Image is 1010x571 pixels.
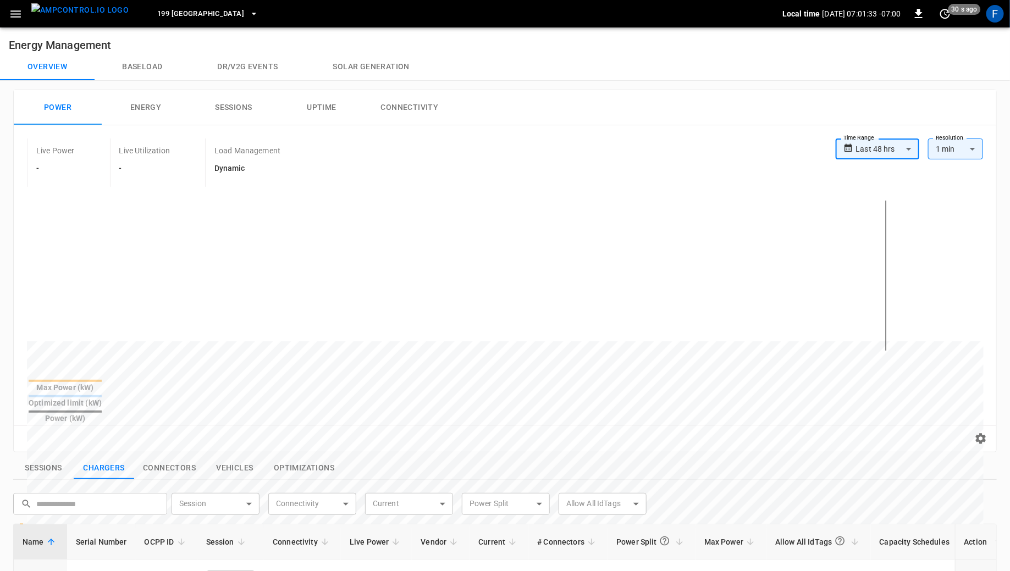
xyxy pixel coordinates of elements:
button: Power [14,90,102,125]
div: 1 min [928,138,983,159]
button: Dr/V2G events [190,54,305,80]
button: show latest connectors [134,457,205,480]
th: Capacity Schedules [871,524,959,559]
th: Action [955,524,996,559]
button: Energy [102,90,190,125]
p: Live Utilization [119,145,170,156]
span: Power Split [616,531,687,552]
button: Uptime [278,90,366,125]
button: show latest sessions [13,457,74,480]
span: Name [23,535,58,548]
span: Vendor [421,535,461,548]
button: Connectivity [366,90,454,125]
button: Sessions [190,90,278,125]
button: Solar generation [306,54,437,80]
button: show latest charge points [74,457,134,480]
img: ampcontrol.io logo [31,3,129,17]
span: 30 s ago [948,4,981,15]
div: Last 48 hrs [856,138,919,159]
p: Local time [782,8,820,19]
button: show latest vehicles [205,457,265,480]
span: 199 [GEOGRAPHIC_DATA] [157,8,244,20]
span: Max Power [704,535,758,548]
button: 199 [GEOGRAPHIC_DATA] [153,3,263,25]
span: Session [206,535,249,548]
th: Serial Number [67,524,136,559]
span: Current [478,535,520,548]
button: show latest optimizations [265,457,343,480]
span: Connectivity [273,535,332,548]
span: Live Power [350,535,404,548]
span: # Connectors [537,535,599,548]
label: Resolution [936,134,963,142]
h6: Dynamic [214,163,280,175]
button: Baseload [95,54,190,80]
h6: - [119,163,170,175]
p: [DATE] 07:01:33 -07:00 [823,8,901,19]
label: Time Range [843,134,874,142]
span: Allow All IdTags [775,531,862,552]
div: profile-icon [986,5,1004,23]
span: OCPP ID [145,535,189,548]
h6: - [36,163,75,175]
p: Live Power [36,145,75,156]
p: Load Management [214,145,280,156]
button: set refresh interval [936,5,954,23]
